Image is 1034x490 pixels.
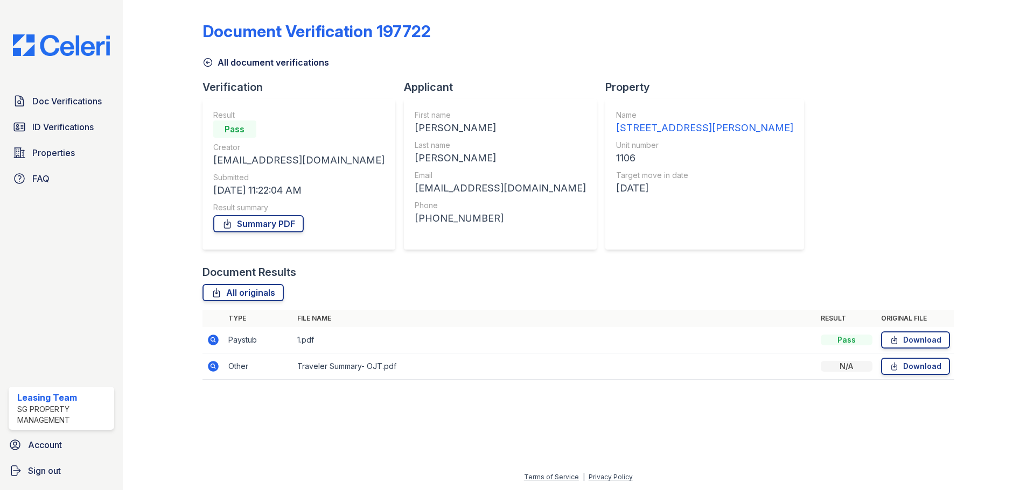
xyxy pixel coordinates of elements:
[202,284,284,301] a: All originals
[816,310,877,327] th: Result
[28,464,61,477] span: Sign out
[213,153,385,168] div: [EMAIL_ADDRESS][DOMAIN_NAME]
[881,331,950,349] a: Download
[213,215,304,232] a: Summary PDF
[616,181,793,196] div: [DATE]
[4,34,118,56] img: CE_Logo_Blue-a8612792a0a2168367f1c8372b55b34899dd931a85d93a1a3d3e32e68fde9ad4.png
[881,358,950,375] a: Download
[213,110,385,120] div: Result
[17,391,110,404] div: Leasing Team
[415,110,586,120] div: First name
[616,110,793,136] a: Name [STREET_ADDRESS][PERSON_NAME]
[32,146,75,159] span: Properties
[415,211,586,226] div: [PHONE_NUMBER]
[293,353,816,380] td: Traveler Summary- OJT.pdf
[213,120,256,138] div: Pass
[213,172,385,183] div: Submitted
[202,56,329,69] a: All document verifications
[415,200,586,211] div: Phone
[224,310,293,327] th: Type
[28,438,62,451] span: Account
[32,120,94,133] span: ID Verifications
[404,80,605,95] div: Applicant
[224,353,293,380] td: Other
[616,110,793,120] div: Name
[616,151,793,166] div: 1106
[415,181,586,196] div: [EMAIL_ADDRESS][DOMAIN_NAME]
[293,310,816,327] th: File name
[415,170,586,181] div: Email
[616,120,793,136] div: [STREET_ADDRESS][PERSON_NAME]
[877,310,954,327] th: Original file
[9,168,114,189] a: FAQ
[202,22,431,41] div: Document Verification 197722
[524,473,579,481] a: Terms of Service
[32,172,50,185] span: FAQ
[9,116,114,138] a: ID Verifications
[213,142,385,153] div: Creator
[821,361,872,372] div: N/A
[213,183,385,198] div: [DATE] 11:22:04 AM
[213,202,385,213] div: Result summary
[17,404,110,425] div: SG Property Management
[616,140,793,151] div: Unit number
[415,151,586,166] div: [PERSON_NAME]
[202,265,296,280] div: Document Results
[415,140,586,151] div: Last name
[589,473,633,481] a: Privacy Policy
[821,335,872,345] div: Pass
[583,473,585,481] div: |
[9,90,114,112] a: Doc Verifications
[616,170,793,181] div: Target move in date
[202,80,404,95] div: Verification
[224,327,293,353] td: Paystub
[9,142,114,164] a: Properties
[32,95,102,108] span: Doc Verifications
[293,327,816,353] td: 1.pdf
[4,460,118,481] a: Sign out
[605,80,813,95] div: Property
[4,434,118,456] a: Account
[415,120,586,136] div: [PERSON_NAME]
